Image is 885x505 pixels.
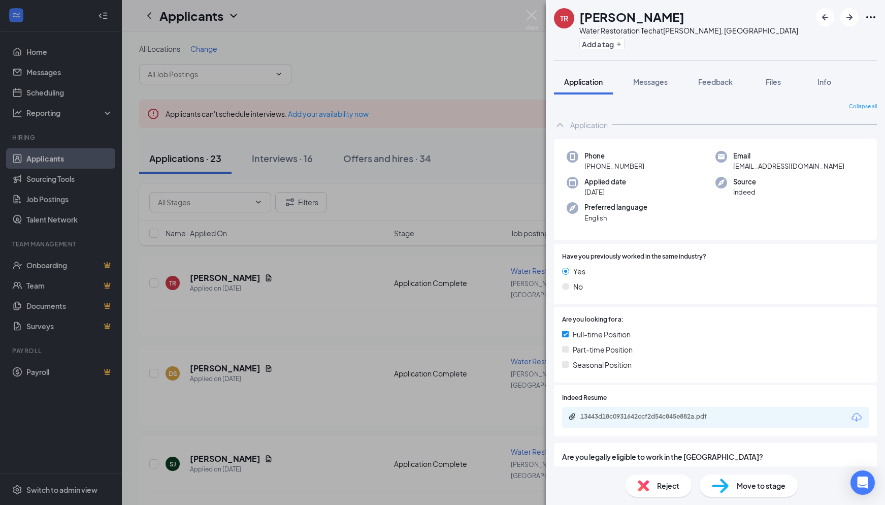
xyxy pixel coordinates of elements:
svg: ArrowRight [843,11,856,23]
div: Water Restoration Tech at [PERSON_NAME], [GEOGRAPHIC_DATA] [579,25,798,36]
span: Applied date [584,177,626,187]
span: Files [766,77,781,86]
div: Application [570,120,608,130]
span: Messages [633,77,668,86]
span: Info [817,77,831,86]
span: yes (Correct) [573,466,616,478]
svg: ChevronUp [554,119,566,131]
span: Feedback [698,77,733,86]
span: Collapse all [849,103,877,111]
button: ArrowLeftNew [816,8,834,26]
div: Open Intercom Messenger [850,470,875,495]
span: Phone [584,151,644,161]
span: Are you looking for a: [562,315,624,325]
a: Paperclip13443d18c0931642ccf2d54c845e882a.pdf [568,413,733,422]
span: Preferred language [584,202,647,212]
div: 13443d18c0931642ccf2d54c845e882a.pdf [580,413,723,421]
span: Indeed [733,187,756,197]
span: Move to stage [737,480,785,491]
svg: Paperclip [568,413,576,421]
svg: Download [850,412,863,424]
svg: Plus [616,41,622,47]
span: Yes [573,266,585,277]
button: PlusAdd a tag [579,39,625,49]
span: [DATE] [584,187,626,197]
span: Are you legally eligible to work in the [GEOGRAPHIC_DATA]? [562,451,869,462]
div: TR [560,13,568,23]
span: Source [733,177,756,187]
span: [EMAIL_ADDRESS][DOMAIN_NAME] [733,161,844,171]
span: Part-time Position [573,344,633,355]
span: [PHONE_NUMBER] [584,161,644,171]
span: English [584,213,647,223]
button: ArrowRight [840,8,859,26]
span: Reject [657,480,679,491]
h1: [PERSON_NAME] [579,8,684,25]
span: Have you previously worked in the same industry? [562,252,706,262]
span: Indeed Resume [562,393,607,403]
svg: Ellipses [865,11,877,23]
span: Application [564,77,603,86]
span: Seasonal Position [573,359,632,370]
svg: ArrowLeftNew [819,11,831,23]
span: Email [733,151,844,161]
span: Full-time Position [573,329,631,340]
span: No [573,281,583,292]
